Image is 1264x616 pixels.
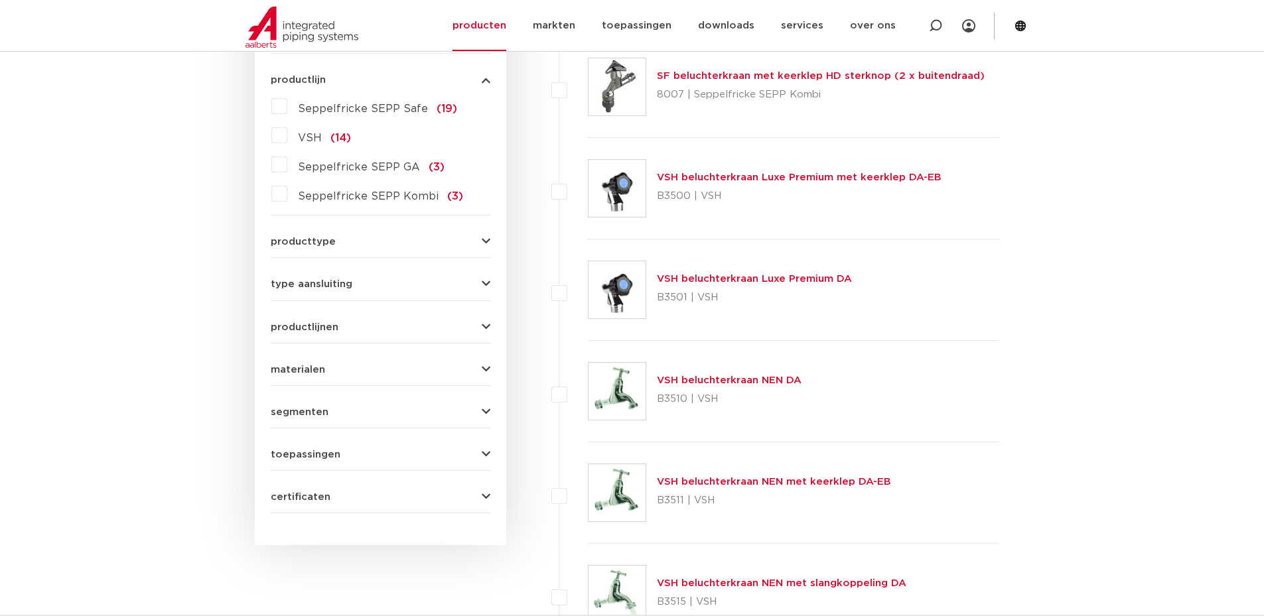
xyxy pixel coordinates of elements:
span: (14) [330,133,351,143]
span: Seppelfricke SEPP GA [298,162,420,172]
a: VSH beluchterkraan Luxe Premium DA [657,274,852,284]
a: VSH beluchterkraan NEN met keerklep DA-EB [657,477,891,487]
a: VSH beluchterkraan NEN DA [657,375,802,385]
span: certificaten [271,492,330,502]
button: productlijnen [271,322,490,332]
button: materialen [271,365,490,375]
img: Thumbnail for VSH beluchterkraan Luxe Premium met keerklep DA-EB [589,160,646,217]
img: Thumbnail for VSH beluchterkraan Luxe Premium DA [589,261,646,318]
button: certificaten [271,492,490,502]
span: VSH [298,133,322,143]
span: Seppelfricke SEPP Kombi [298,191,439,202]
span: producttype [271,237,336,247]
button: producttype [271,237,490,247]
span: Seppelfricke SEPP Safe [298,103,428,114]
button: segmenten [271,407,490,417]
img: Thumbnail for VSH beluchterkraan NEN met keerklep DA-EB [589,464,646,521]
p: 8007 | Seppelfricke SEPP Kombi [657,84,985,105]
a: VSH beluchterkraan NEN met slangkoppeling DA [657,578,906,588]
img: Thumbnail for SF beluchterkraan met keerklep HD sterknop (2 x buitendraad) [589,58,646,115]
p: B3511 | VSH [657,490,891,511]
button: toepassingen [271,450,490,460]
img: Thumbnail for VSH beluchterkraan NEN DA [589,363,646,420]
a: VSH beluchterkraan Luxe Premium met keerklep DA-EB [657,172,942,182]
p: B3501 | VSH [657,287,852,308]
span: (3) [447,191,463,202]
span: segmenten [271,407,328,417]
a: SF beluchterkraan met keerklep HD sterknop (2 x buitendraad) [657,71,985,81]
span: (3) [429,162,445,172]
p: B3515 | VSH [657,591,906,613]
button: productlijn [271,75,490,85]
p: B3510 | VSH [657,389,802,410]
p: B3500 | VSH [657,186,942,207]
span: materialen [271,365,325,375]
span: type aansluiting [271,279,352,289]
span: productlijn [271,75,326,85]
span: productlijnen [271,322,338,332]
span: toepassingen [271,450,340,460]
button: type aansluiting [271,279,490,289]
span: (19) [437,103,457,114]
